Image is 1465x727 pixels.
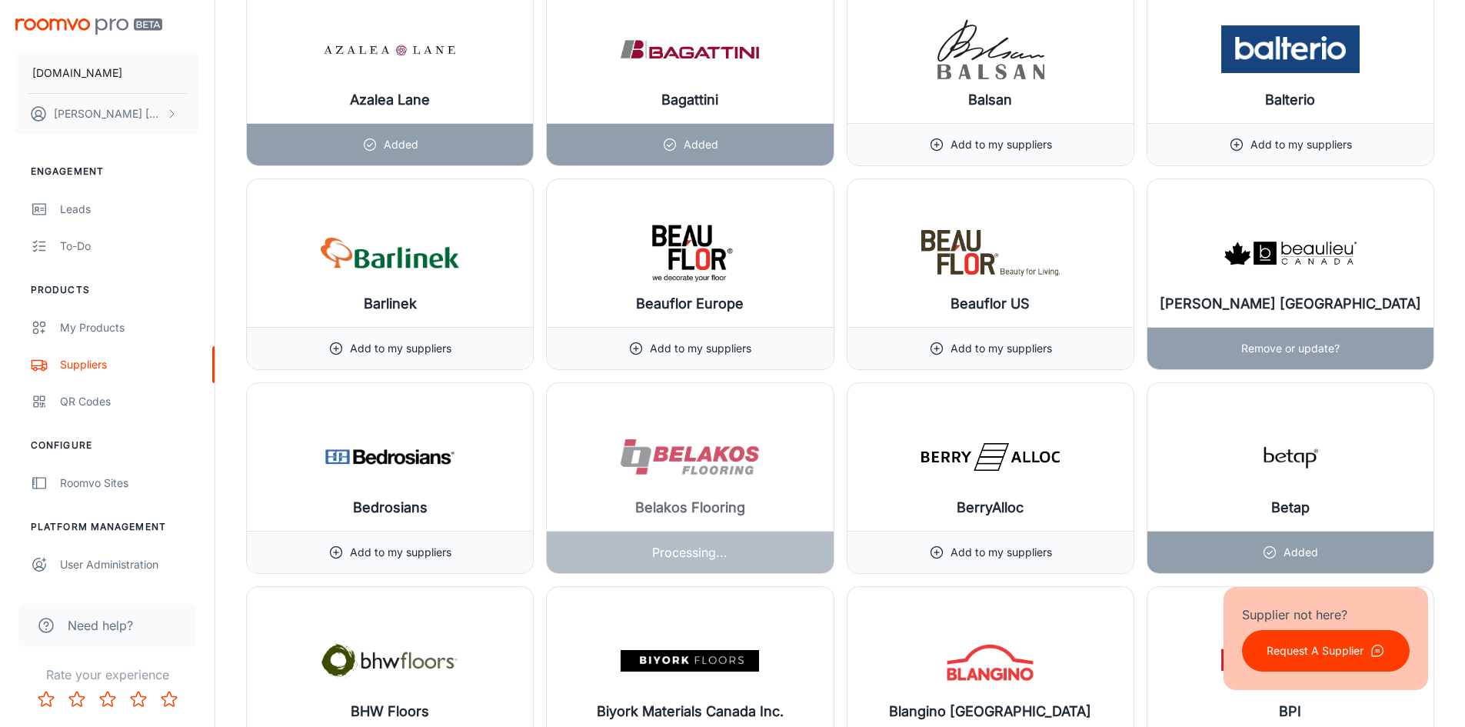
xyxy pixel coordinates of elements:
[12,665,202,684] p: Rate your experience
[60,475,199,492] div: Roomvo Sites
[350,89,430,111] h6: Azalea Lane
[123,684,154,715] button: Rate 4 star
[351,701,429,722] h6: BHW Floors
[1265,89,1315,111] h6: Balterio
[1271,497,1310,519] h6: Betap
[353,497,428,519] h6: Bedrosians
[957,497,1024,519] h6: BerryAlloc
[951,136,1052,153] p: Add to my suppliers
[1221,630,1360,692] img: BPI
[1241,340,1340,357] p: Remove or update?
[15,18,162,35] img: Roomvo PRO Beta
[921,18,1060,80] img: Balsan
[60,356,199,373] div: Suppliers
[1160,293,1421,315] h6: [PERSON_NAME] [GEOGRAPHIC_DATA]
[951,340,1052,357] p: Add to my suppliers
[32,65,122,82] p: [DOMAIN_NAME]
[350,544,451,561] p: Add to my suppliers
[636,293,744,315] h6: Beauflor Europe
[92,684,123,715] button: Rate 3 star
[60,556,199,573] div: User Administration
[921,630,1060,692] img: Blangino Argentina
[621,18,759,80] img: Bagattini
[364,293,417,315] h6: Barlinek
[1221,222,1360,284] img: Beaulieu Canada
[597,701,784,722] h6: Biyork Materials Canada Inc.
[650,340,751,357] p: Add to my suppliers
[1242,605,1410,624] p: Supplier not here?
[684,136,718,153] p: Added
[60,319,199,336] div: My Products
[321,426,459,488] img: Bedrosians
[921,222,1060,284] img: Beauflor US
[1279,701,1301,722] h6: BPI
[1242,630,1410,672] button: Request A Supplier
[60,393,199,410] div: QR Codes
[384,136,418,153] p: Added
[321,630,459,692] img: BHW Floors
[1221,426,1360,488] img: Betap
[951,544,1052,561] p: Add to my suppliers
[62,684,92,715] button: Rate 2 star
[54,105,162,122] p: [PERSON_NAME] [PERSON_NAME]
[921,426,1060,488] img: BerryAlloc
[15,53,199,93] button: [DOMAIN_NAME]
[1267,642,1363,659] p: Request A Supplier
[350,340,451,357] p: Add to my suppliers
[31,684,62,715] button: Rate 1 star
[951,293,1030,315] h6: Beauflor US
[60,238,199,255] div: To-do
[661,89,718,111] h6: Bagattini
[60,201,199,218] div: Leads
[621,630,759,692] img: Biyork Materials Canada Inc.
[321,18,459,80] img: Azalea Lane
[154,684,185,715] button: Rate 5 star
[1250,136,1352,153] p: Add to my suppliers
[968,89,1012,111] h6: Balsan
[889,701,1091,722] h6: Blangino [GEOGRAPHIC_DATA]
[1221,18,1360,80] img: Balterio
[15,94,199,134] button: [PERSON_NAME] [PERSON_NAME]
[621,222,759,284] img: Beauflor Europe
[68,616,133,635] span: Need help?
[1284,544,1318,561] p: Added
[321,222,459,284] img: Barlinek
